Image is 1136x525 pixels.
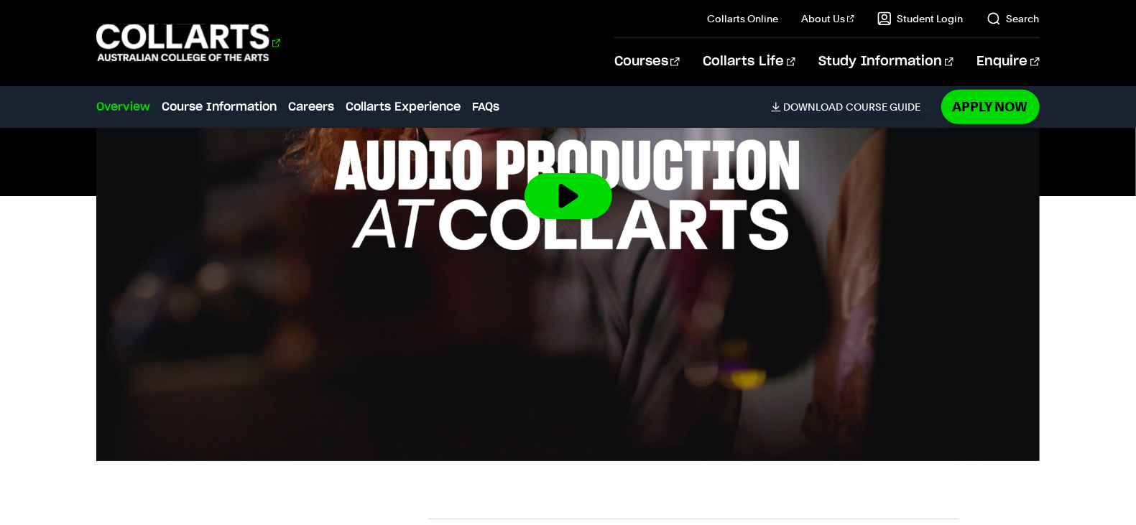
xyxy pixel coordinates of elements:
[346,98,461,116] a: Collarts Experience
[96,98,150,116] a: Overview
[162,98,277,116] a: Course Information
[987,11,1040,26] a: Search
[818,38,953,85] a: Study Information
[784,101,844,113] span: Download
[707,11,778,26] a: Collarts Online
[976,38,1039,85] a: Enquire
[288,98,334,116] a: Careers
[771,101,933,113] a: DownloadCourse Guide
[472,98,499,116] a: FAQs
[877,11,964,26] a: Student Login
[703,38,795,85] a: Collarts Life
[96,22,280,63] div: Go to homepage
[614,38,680,85] a: Courses
[801,11,854,26] a: About Us
[941,90,1040,124] a: Apply Now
